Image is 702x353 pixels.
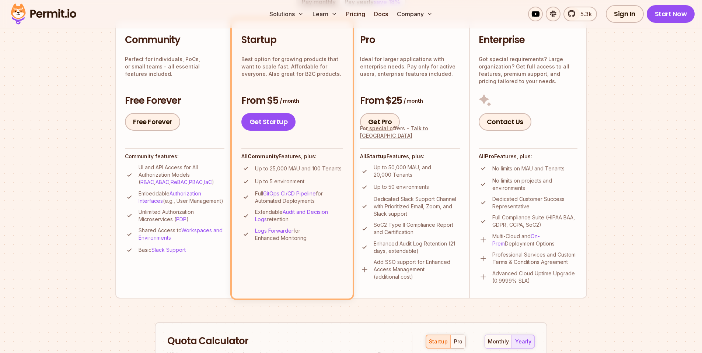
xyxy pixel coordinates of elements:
[606,5,644,23] a: Sign In
[360,56,460,78] p: Ideal for larger applications with enterprise needs. Pay only for active users, enterprise featur...
[125,33,224,47] h2: Community
[374,240,460,255] p: Enhanced Audit Log Retention (21 days, extendable)
[151,247,186,253] a: Slack Support
[125,153,224,160] h4: Community features:
[139,227,224,241] p: Shared Access to
[492,165,565,172] p: No limits on MAU and Tenants
[360,153,460,160] h4: All Features, plus:
[255,165,342,172] p: Up to 25,000 MAU and 100 Tenants
[492,251,577,266] p: Professional Services and Custom Terms & Conditions Agreement
[125,94,224,107] h3: Free Forever
[492,177,577,192] p: No limits on projects and environments
[167,335,399,348] h2: Quota Calculator
[255,190,343,205] p: Full for Automated Deployments
[563,7,597,21] a: 5.3k
[204,179,212,185] a: IaC
[171,179,188,185] a: ReBAC
[241,113,296,131] a: Get Startup
[479,113,531,131] a: Contact Us
[454,338,462,345] div: pro
[492,195,577,210] p: Dedicated Customer Success Representative
[374,195,460,218] p: Dedicated Slack Support Channel with Prioritized Email, Zoom, and Slack support
[255,227,343,242] p: for Enhanced Monitoring
[374,221,460,236] p: SoC2 Type II Compliance Report and Certification
[266,7,307,21] button: Solutions
[255,178,304,185] p: Up to 5 environment
[374,258,460,280] p: Add SSO support for Enhanced Access Management (additional cost)
[371,7,391,21] a: Docs
[248,153,279,159] strong: Community
[360,33,460,47] h2: Pro
[241,56,343,78] p: Best option for growing products that want to scale fast. Affordable for everyone. Also great for...
[492,214,577,229] p: Full Compliance Suite (HIPAA BAA, GDPR, CCPA, SoC2)
[139,208,224,223] p: Unlimited Authorization Microservices ( )
[140,179,154,185] a: RBAC
[479,153,577,160] h4: All Features, plus:
[479,56,577,85] p: Got special requirements? Large organization? Get full access to all features, premium support, a...
[366,153,387,159] strong: Startup
[394,7,436,21] button: Company
[241,33,343,47] h2: Startup
[255,208,343,223] p: Extendable retention
[241,94,343,107] h3: From $5
[139,190,224,205] p: Embeddable (e.g., User Management)
[492,270,577,285] p: Advanced Cloud Uptime Upgrade (0.9999% SLA)
[125,113,180,131] a: Free Forever
[263,190,316,197] a: GitOps CI/CD Pipeline
[7,1,80,27] img: Permit logo
[479,33,577,47] h2: Enterprise
[374,183,429,191] p: Up to 50 environments
[404,97,423,105] span: / month
[647,5,695,23] a: Start Now
[139,190,201,204] a: Authorization Interfaces
[488,338,509,345] div: monthly
[176,216,186,222] a: PDP
[255,209,328,222] a: Audit and Decision Logs
[360,94,460,107] h3: From $25
[156,179,169,185] a: ABAC
[576,10,592,18] span: 5.3k
[241,153,343,160] h4: All Features, plus:
[189,179,203,185] a: PBAC
[492,233,540,247] a: On-Prem
[255,227,293,234] a: Logs Forwarder
[374,164,460,179] p: Up to 50,000 MAU, and 20,000 Tenants
[280,97,299,105] span: / month
[343,7,368,21] a: Pricing
[492,233,577,247] p: Multi-Cloud and Deployment Options
[360,125,460,140] div: For special offers -
[125,56,224,78] p: Perfect for individuals, PoCs, or small teams - all essential features included.
[139,164,224,186] p: UI and API Access for All Authorization Models ( , , , , )
[360,113,400,131] a: Get Pro
[139,246,186,254] p: Basic
[310,7,340,21] button: Learn
[485,153,494,159] strong: Pro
